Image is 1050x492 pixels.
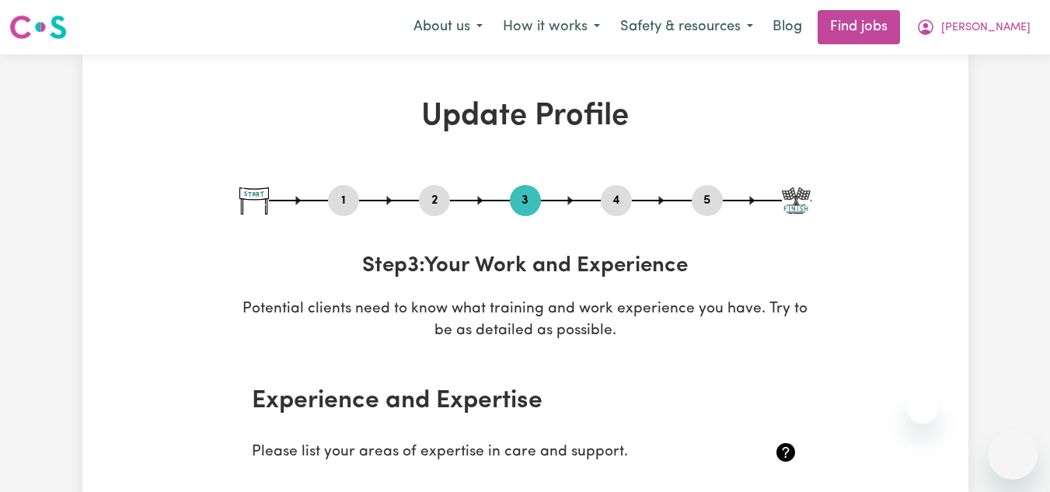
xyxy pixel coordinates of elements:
p: Potential clients need to know what training and work experience you have. Try to be as detailed ... [239,298,811,344]
span: [PERSON_NAME] [941,19,1031,37]
a: Careseekers logo [9,9,67,45]
button: About us [403,11,493,44]
h2: Experience and Expertise [252,386,799,416]
iframe: Button to launch messaging window [988,430,1038,480]
a: Find jobs [818,10,900,44]
h3: Step 3 : Your Work and Experience [239,253,811,280]
h1: Update Profile [239,98,811,135]
button: Go to step 2 [419,190,450,211]
button: Go to step 5 [692,190,723,211]
button: How it works [493,11,610,44]
button: Go to step 3 [510,190,541,211]
button: My Account [906,11,1041,44]
a: Blog [763,10,811,44]
button: Go to step 1 [328,190,359,211]
button: Safety & resources [610,11,763,44]
iframe: Close message [907,393,938,424]
p: Please list your areas of expertise in care and support. [252,441,708,464]
button: Go to step 4 [601,190,632,211]
img: Careseekers logo [9,13,67,41]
